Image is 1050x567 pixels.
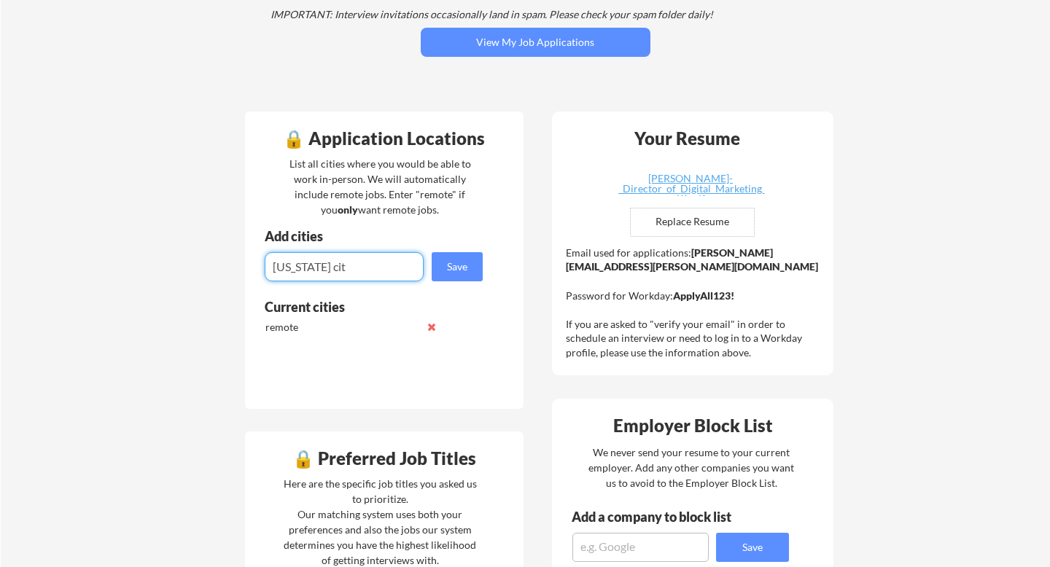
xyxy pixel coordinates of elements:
strong: ApplyAll123! [673,289,734,302]
div: 🔒 Application Locations [249,130,520,147]
strong: [PERSON_NAME][EMAIL_ADDRESS][PERSON_NAME][DOMAIN_NAME] [566,246,818,273]
div: [PERSON_NAME]-_Director_of_Digital_Marketing (1).pdf [604,173,777,204]
div: Email used for applications: Password for Workday: If you are asked to "verify your email" in ord... [566,246,823,360]
em: IMPORTANT: Interview invitations occasionally land in spam. Please check your spam folder daily! [271,8,713,20]
button: Save [432,252,483,281]
div: We never send your resume to your current employer. Add any other companies you want us to avoid ... [588,445,796,490]
strong: only [338,203,358,216]
input: e.g. Los Angeles, CA [265,252,424,281]
div: 🔒 Preferred Job Titles [249,450,520,467]
div: Add cities [265,230,486,243]
button: View My Job Applications [421,28,650,57]
div: List all cities where you would be able to work in-person. We will automatically include remote j... [280,156,481,217]
div: remote [265,320,419,335]
button: Save [716,533,789,562]
div: Employer Block List [558,417,829,434]
div: Current cities [265,300,467,313]
a: [PERSON_NAME]-_Director_of_Digital_Marketing (1).pdf [604,173,777,196]
div: Add a company to block list [572,510,754,523]
div: Your Resume [615,130,760,147]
